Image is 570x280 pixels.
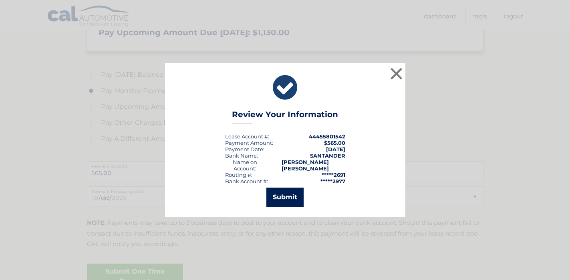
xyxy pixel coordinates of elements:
[225,133,269,140] div: Lease Account #:
[310,152,345,159] strong: SANTANDER
[282,159,329,172] strong: [PERSON_NAME] [PERSON_NAME]
[389,66,405,82] button: ×
[324,140,345,146] span: $565.00
[225,178,268,184] div: Bank Account #:
[225,159,266,172] div: Name on Account:
[309,133,345,140] strong: 44455801542
[225,140,273,146] div: Payment Amount:
[225,172,252,178] div: Routing #:
[266,188,304,207] button: Submit
[326,146,345,152] span: [DATE]
[225,152,258,159] div: Bank Name:
[232,110,338,124] h3: Review Your Information
[225,146,264,152] div: :
[225,146,263,152] span: Payment Date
